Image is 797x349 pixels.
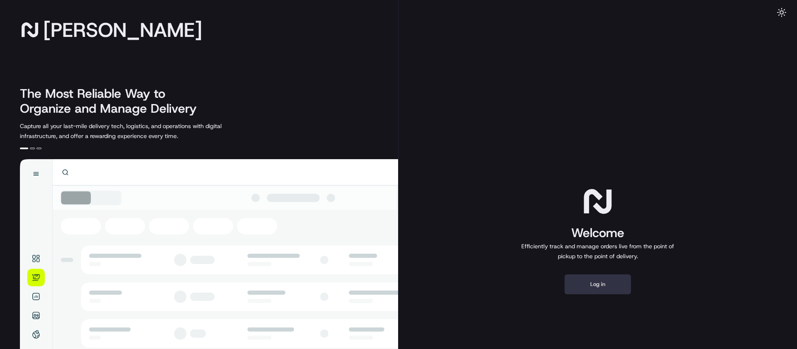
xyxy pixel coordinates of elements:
p: Capture all your last-mile delivery tech, logistics, and operations with digital infrastructure, ... [20,121,259,141]
span: [PERSON_NAME] [43,22,202,38]
h2: The Most Reliable Way to Organize and Manage Delivery [20,86,206,116]
button: Log in [565,274,631,294]
h1: Welcome [518,225,677,241]
p: Efficiently track and manage orders live from the point of pickup to the point of delivery. [518,241,677,261]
